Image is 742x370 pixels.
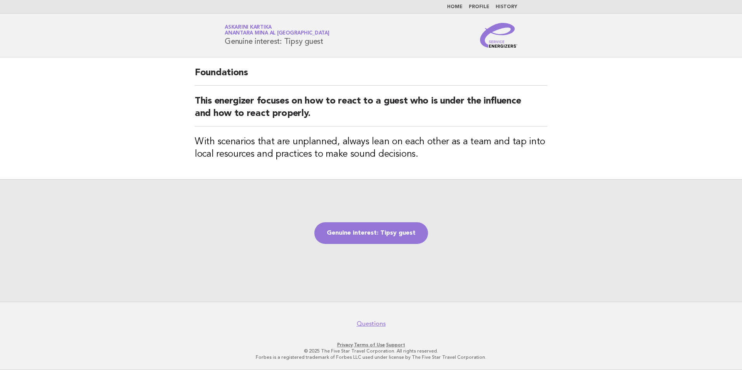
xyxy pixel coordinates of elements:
[480,23,517,48] img: Service Energizers
[195,67,547,86] h2: Foundations
[225,31,329,36] span: Anantara Mina al [GEOGRAPHIC_DATA]
[195,95,547,126] h2: This energizer focuses on how to react to a guest who is under the influence and how to react pro...
[496,5,517,9] a: History
[357,320,386,328] a: Questions
[133,354,609,360] p: Forbes is a registered trademark of Forbes LLC used under license by The Five Star Travel Corpora...
[314,222,428,244] a: Genuine interest: Tipsy guest
[195,136,547,161] h3: With scenarios that are unplanned, always lean on each other as a team and tap into local resourc...
[354,342,385,348] a: Terms of Use
[469,5,489,9] a: Profile
[225,25,329,45] h1: Genuine interest: Tipsy guest
[225,25,329,36] a: Askarini KartikaAnantara Mina al [GEOGRAPHIC_DATA]
[337,342,353,348] a: Privacy
[447,5,463,9] a: Home
[133,348,609,354] p: © 2025 The Five Star Travel Corporation. All rights reserved.
[133,342,609,348] p: · ·
[386,342,405,348] a: Support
